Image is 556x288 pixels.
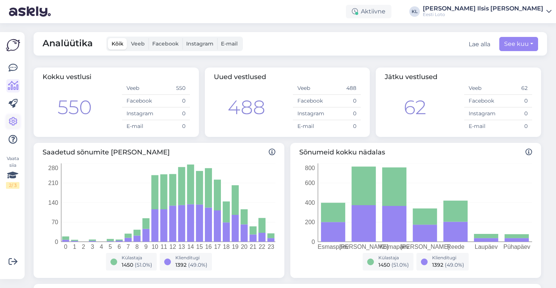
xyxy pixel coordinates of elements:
div: KL [409,6,420,17]
td: Facebook [122,95,156,107]
tspan: 21 [250,244,256,250]
div: 62 [404,93,426,122]
span: ( 49.0 %) [445,262,464,268]
td: 0 [156,107,190,120]
span: 1392 [175,262,187,268]
tspan: 19 [232,244,238,250]
td: E-mail [464,120,498,133]
img: Askly Logo [6,38,20,52]
tspan: 0 [312,239,315,245]
tspan: 210 [48,180,58,186]
tspan: 280 [48,165,58,171]
tspan: 12 [169,244,176,250]
tspan: 140 [48,200,58,206]
button: Lae alla [469,40,490,49]
tspan: [PERSON_NAME] [400,244,450,250]
td: 0 [327,107,361,120]
tspan: [PERSON_NAME] [339,244,388,250]
tspan: Esmaspäev [318,244,349,250]
td: 488 [327,82,361,95]
tspan: 16 [205,244,212,250]
span: Instagram [186,40,213,47]
tspan: Pühapäev [503,244,530,250]
tspan: 14 [187,244,194,250]
div: Külastaja [122,254,152,261]
td: E-mail [122,120,156,133]
td: Veeb [122,82,156,95]
td: E-mail [293,120,327,133]
tspan: 20 [241,244,247,250]
tspan: 0 [55,239,58,245]
tspan: 22 [259,244,265,250]
tspan: 2 [82,244,85,250]
tspan: 18 [223,244,230,250]
tspan: 15 [196,244,203,250]
tspan: 11 [160,244,167,250]
tspan: 7 [126,244,130,250]
div: Eesti Loto [423,12,543,18]
td: 0 [498,107,532,120]
span: Analüütika [43,37,93,51]
span: 1450 [122,262,133,268]
td: Facebook [293,95,327,107]
td: Veeb [464,82,498,95]
tspan: 5 [109,244,112,250]
tspan: 800 [305,165,315,171]
td: Facebook [464,95,498,107]
tspan: 9 [144,244,148,250]
span: Kokku vestlusi [43,73,91,81]
tspan: 6 [118,244,121,250]
a: [PERSON_NAME] Ilsis [PERSON_NAME]Eesti Loto [423,6,552,18]
td: 0 [156,95,190,107]
tspan: 1 [73,244,76,250]
td: 0 [156,120,190,133]
div: Klienditugi [432,254,464,261]
tspan: 23 [268,244,274,250]
td: 550 [156,82,190,95]
td: Instagram [464,107,498,120]
span: Jätku vestlused [385,73,437,81]
tspan: Laupäev [475,244,497,250]
tspan: 70 [51,219,58,225]
span: ( 49.0 %) [188,262,207,268]
span: E-mail [221,40,238,47]
td: 62 [498,82,532,95]
tspan: 3 [91,244,94,250]
span: Saadetud sõnumite [PERSON_NAME] [43,147,275,157]
span: ( 51.0 %) [391,262,409,268]
tspan: 17 [214,244,221,250]
tspan: 13 [178,244,185,250]
tspan: 400 [305,200,315,206]
div: Aktiivne [346,5,391,18]
td: 0 [498,120,532,133]
td: 0 [498,95,532,107]
span: 1392 [432,262,443,268]
div: 550 [57,93,92,122]
span: Kõik [112,40,124,47]
div: 2 / 3 [6,182,19,189]
span: ( 51.0 %) [135,262,152,268]
div: 488 [228,93,265,122]
div: Klienditugi [175,254,207,261]
td: 0 [327,120,361,133]
span: Veeb [131,40,145,47]
tspan: 8 [135,244,139,250]
tspan: 0 [64,244,68,250]
button: See kuu [499,37,538,51]
div: Külastaja [378,254,409,261]
tspan: Kolmapäev [379,244,409,250]
div: Vaata siia [6,155,19,189]
td: Veeb [293,82,327,95]
div: [PERSON_NAME] Ilsis [PERSON_NAME] [423,6,543,12]
td: Instagram [293,107,327,120]
span: Uued vestlused [214,73,266,81]
td: 0 [327,95,361,107]
span: Facebook [152,40,179,47]
tspan: 600 [305,180,315,186]
tspan: 10 [152,244,158,250]
tspan: 200 [305,219,315,225]
tspan: Reede [447,244,464,250]
span: Sõnumeid kokku nädalas [299,147,532,157]
td: Instagram [122,107,156,120]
